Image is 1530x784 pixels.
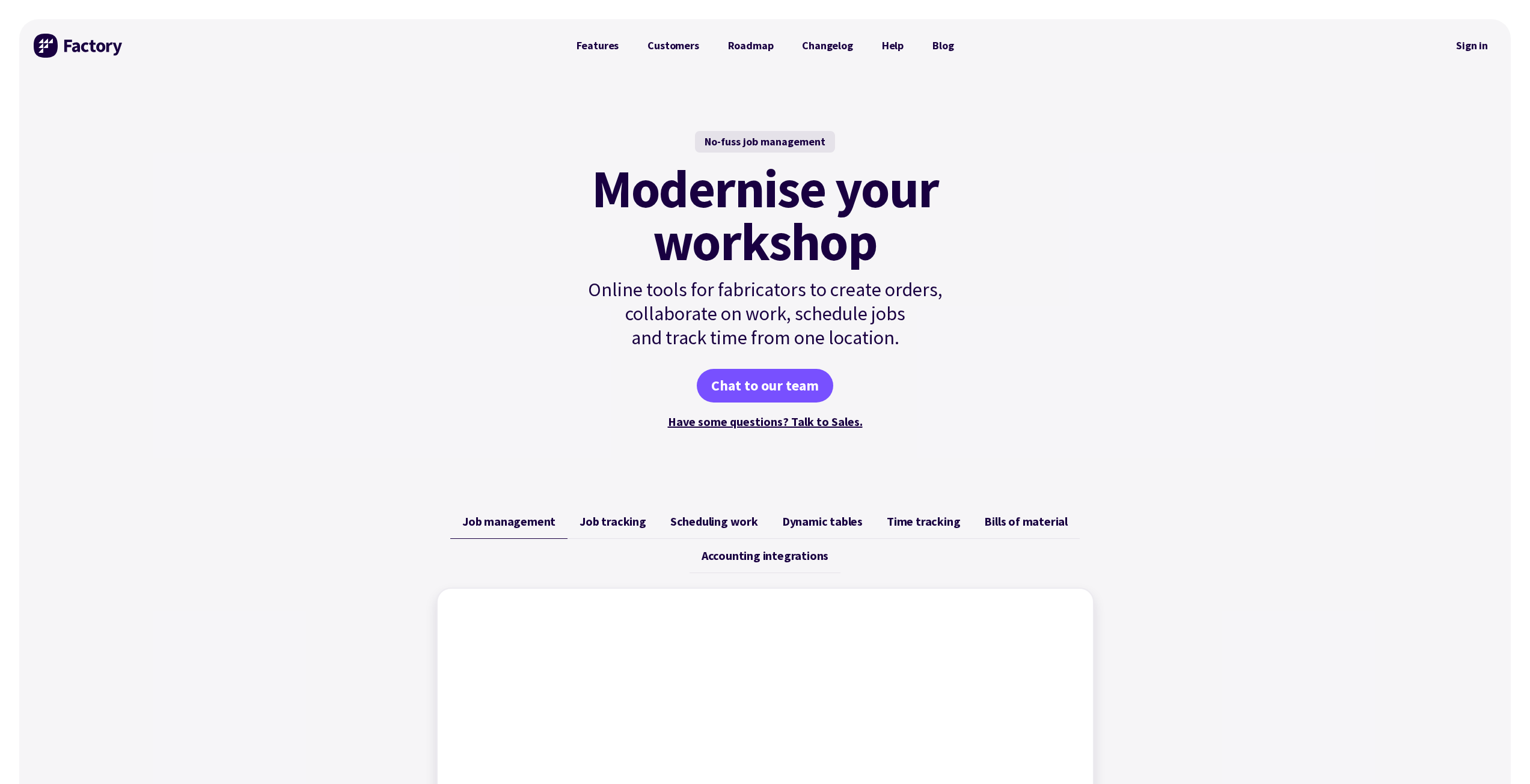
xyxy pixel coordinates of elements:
img: Factory [34,34,124,58]
p: Online tools for fabricators to create orders, collaborate on work, schedule jobs and track time ... [562,278,968,350]
div: No-fuss job management [695,131,835,153]
a: Help [868,34,918,58]
mark: Modernise your workshop [592,162,938,268]
a: Chat to our team [697,369,833,403]
span: Scheduling work [670,514,758,529]
a: Sign in [1448,32,1496,59]
a: Have some questions? Talk to Sales. [668,414,863,429]
nav: Primary Navigation [562,34,968,58]
a: Changelog [788,34,867,58]
a: Features [562,34,634,58]
a: Roadmap [714,34,788,58]
span: Time tracking [887,514,960,529]
span: Job management [462,514,555,529]
span: Job tracking [580,514,646,529]
nav: Secondary Navigation [1448,32,1496,59]
span: Bills of material [984,514,1068,529]
a: Customers [633,34,713,58]
a: Blog [918,34,968,58]
span: Dynamic tables [782,514,863,529]
span: Accounting integrations [702,548,828,563]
